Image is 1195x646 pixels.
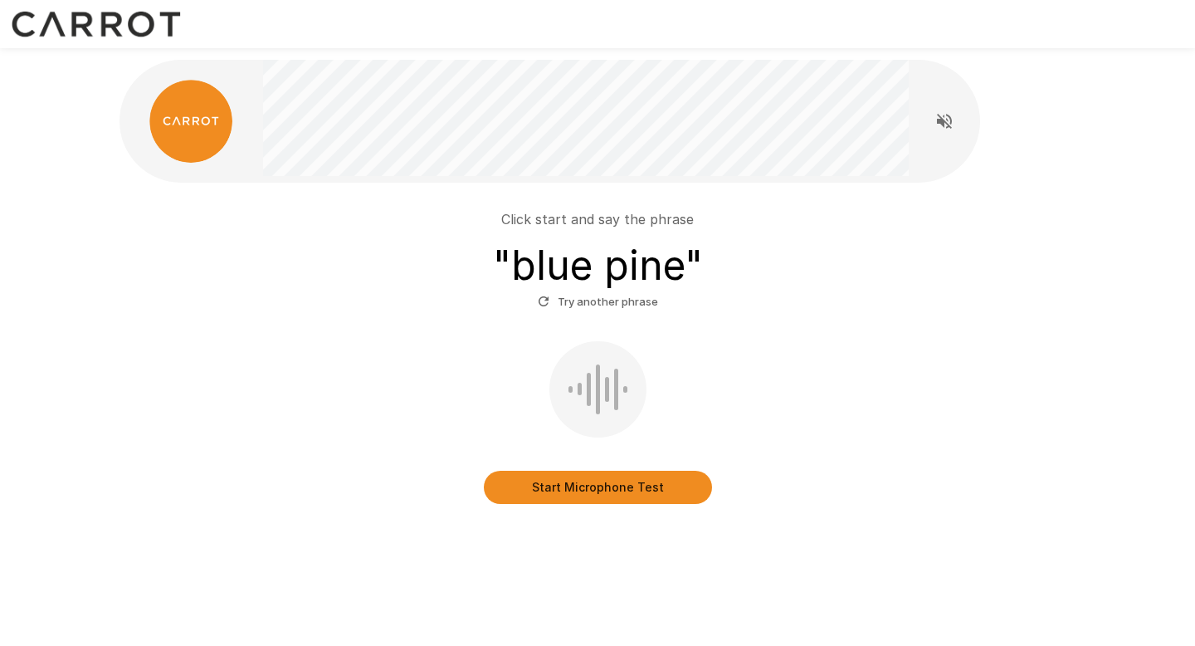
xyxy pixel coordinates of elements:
[928,105,961,138] button: Read questions aloud
[493,242,703,289] h3: " blue pine "
[484,471,712,504] button: Start Microphone Test
[149,80,232,163] img: carrot_logo.png
[501,209,694,229] p: Click start and say the phrase
[534,289,662,315] button: Try another phrase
